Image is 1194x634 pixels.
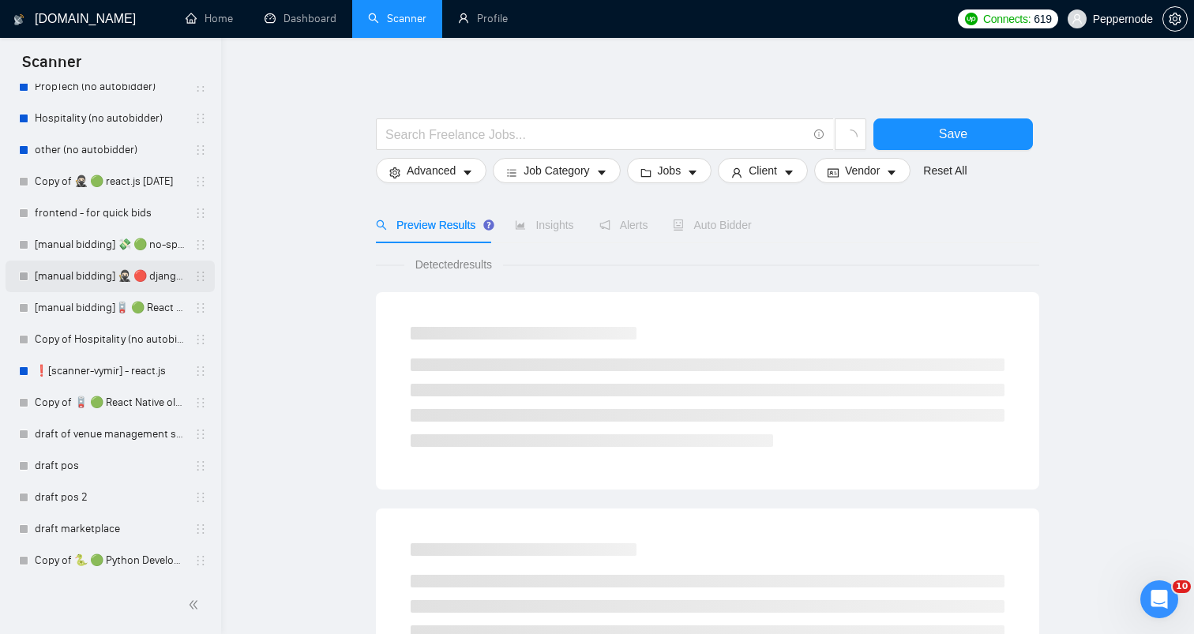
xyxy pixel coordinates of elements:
[35,71,185,103] a: PropTech (no autobidder)
[35,355,185,387] a: ❗[scanner-vymir] - react.js
[35,513,185,545] a: draft marketplace
[194,238,207,251] span: holder
[1140,580,1178,618] iframe: Intercom live chat
[194,554,207,567] span: holder
[194,144,207,156] span: holder
[194,396,207,409] span: holder
[515,219,573,231] span: Insights
[599,219,610,231] span: notification
[194,460,207,472] span: holder
[965,13,978,25] img: upwork-logo.png
[599,219,648,231] span: Alerts
[749,162,777,179] span: Client
[194,428,207,441] span: holder
[673,219,751,231] span: Auto Bidder
[983,10,1031,28] span: Connects:
[1163,13,1187,25] span: setting
[194,175,207,188] span: holder
[783,167,794,178] span: caret-down
[376,219,387,231] span: search
[194,491,207,504] span: holder
[35,166,185,197] a: Copy of 🥷🏻 🟢 react.js [DATE]
[515,219,526,231] span: area-chart
[596,167,607,178] span: caret-down
[845,162,880,179] span: Vendor
[923,162,967,179] a: Reset All
[828,167,839,178] span: idcard
[814,129,824,140] span: info-circle
[462,167,473,178] span: caret-down
[1072,13,1083,24] span: user
[188,597,204,613] span: double-left
[389,167,400,178] span: setting
[376,219,490,231] span: Preview Results
[9,51,94,84] span: Scanner
[873,118,1033,150] button: Save
[194,81,207,93] span: holder
[194,302,207,314] span: holder
[939,124,967,144] span: Save
[673,219,684,231] span: robot
[194,333,207,346] span: holder
[493,158,620,183] button: barsJob Categorycaret-down
[385,125,807,144] input: Search Freelance Jobs...
[376,158,486,183] button: settingAdvancedcaret-down
[506,167,517,178] span: bars
[194,207,207,219] span: holder
[687,167,698,178] span: caret-down
[194,365,207,377] span: holder
[186,12,233,25] a: homeHome
[35,450,185,482] a: draft pos
[1162,13,1188,25] a: setting
[731,167,742,178] span: user
[194,112,207,125] span: holder
[35,229,185,261] a: [manual bidding] 💸 🟢 no-spent saas
[458,12,508,25] a: userProfile
[13,7,24,32] img: logo
[1173,580,1191,593] span: 10
[35,418,185,450] a: draft of venue management system
[627,158,712,183] button: folderJobscaret-down
[35,134,185,166] a: other (no autobidder)
[265,12,336,25] a: dashboardDashboard
[658,162,681,179] span: Jobs
[1034,10,1051,28] span: 619
[35,324,185,355] a: Copy of Hospitality (no autobidder)
[194,270,207,283] span: holder
[404,256,503,273] span: Detected results
[1162,6,1188,32] button: setting
[35,261,185,292] a: [manual bidding] 🥷🏻 🔴 django [DATE]
[843,129,858,144] span: loading
[886,167,897,178] span: caret-down
[35,292,185,324] a: [manual bidding]🪫 🟢 React Native old tweaked 05.05 індус копі
[35,103,185,134] a: Hospitality (no autobidder)
[35,545,185,576] a: Copy of 🐍 🟢 Python Developer (outstaff)
[407,162,456,179] span: Advanced
[482,218,496,232] div: Tooltip anchor
[194,523,207,535] span: holder
[640,167,651,178] span: folder
[35,197,185,229] a: frontend - for quick bids
[524,162,589,179] span: Job Category
[718,158,808,183] button: userClientcaret-down
[35,482,185,513] a: draft pos 2
[814,158,911,183] button: idcardVendorcaret-down
[35,387,185,418] a: Copy of 🪫 🟢 React Native old tweaked 05.05 індус копі
[368,12,426,25] a: searchScanner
